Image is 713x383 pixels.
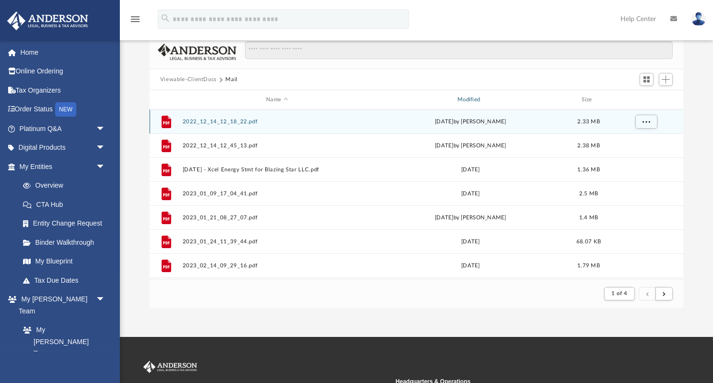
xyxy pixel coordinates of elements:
[13,233,120,252] a: Binder Walkthrough
[182,263,372,269] button: 2023_02_14_09_29_16.pdf
[129,18,141,25] a: menu
[7,290,115,321] a: My [PERSON_NAME] Teamarrow_drop_down
[579,191,598,196] span: 2.5 MB
[7,62,120,81] a: Online Ordering
[611,291,627,296] span: 1 of 4
[7,43,120,62] a: Home
[13,195,120,214] a: CTA Hub
[7,100,120,120] a: Order StatusNEW
[612,96,679,104] div: id
[604,287,634,300] button: 1 of 4
[96,119,115,139] span: arrow_drop_down
[96,157,115,177] span: arrow_drop_down
[182,167,372,173] button: [DATE] - Xcel Energy Stmt for Blazing Star LLC.pdf
[7,157,120,176] a: My Entitiesarrow_drop_down
[576,239,601,244] span: 68.07 KB
[577,143,600,148] span: 2.38 MB
[376,118,565,126] div: [DATE] by [PERSON_NAME]
[160,75,217,84] button: Viewable-ClientDocs
[376,238,565,246] div: [DATE]
[376,262,565,270] div: [DATE]
[182,239,372,245] button: 2023_01_24_11_39_44.pdf
[96,290,115,310] span: arrow_drop_down
[13,271,120,290] a: Tax Due Dates
[577,263,600,268] span: 1.79 MB
[13,321,110,363] a: My [PERSON_NAME] Team
[659,73,673,86] button: Add
[154,96,178,104] div: id
[160,13,171,24] i: search
[375,96,565,104] div: Modified
[579,215,598,220] span: 1.4 MB
[245,41,673,60] input: Search files and folders
[182,119,372,125] button: 2022_12_14_12_18_22.pdf
[225,75,238,84] button: Mail
[7,119,120,138] a: Platinum Q&Aarrow_drop_down
[7,81,120,100] a: Tax Organizers
[376,166,565,174] div: [DATE]
[182,143,372,149] button: 2022_12_14_12_45_13.pdf
[7,138,120,157] a: Digital Productsarrow_drop_down
[182,191,372,197] button: 2023_01_09_17_04_41.pdf
[4,12,91,30] img: Anderson Advisors Platinum Portal
[13,252,115,271] a: My Blueprint
[141,361,199,373] img: Anderson Advisors Platinum Portal
[182,96,371,104] div: Name
[13,214,120,233] a: Entity Change Request
[55,102,76,117] div: NEW
[376,214,565,222] div: [DATE] by [PERSON_NAME]
[569,96,608,104] div: Size
[376,190,565,198] div: [DATE]
[150,109,683,279] div: grid
[640,73,654,86] button: Switch to Grid View
[13,176,120,195] a: Overview
[129,13,141,25] i: menu
[96,138,115,158] span: arrow_drop_down
[577,167,600,172] span: 1.36 MB
[376,142,565,150] div: [DATE] by [PERSON_NAME]
[577,119,600,124] span: 2.33 MB
[635,115,657,129] button: More options
[691,12,706,26] img: User Pic
[182,215,372,221] button: 2023_01_21_08_27_07.pdf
